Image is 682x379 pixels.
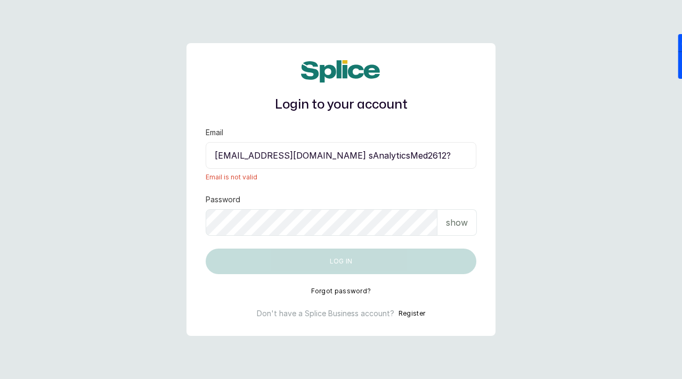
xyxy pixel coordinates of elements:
[206,173,476,182] span: Email is not valid
[206,127,223,138] label: Email
[206,142,476,169] input: email@acme.com
[206,95,476,114] h1: Login to your account
[399,308,425,319] button: Register
[206,194,240,205] label: Password
[257,308,394,319] p: Don't have a Splice Business account?
[311,287,371,295] button: Forgot password?
[446,216,468,229] p: show
[206,249,476,274] button: Log in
